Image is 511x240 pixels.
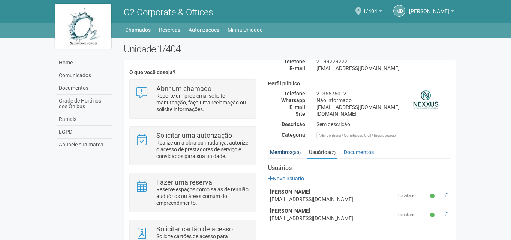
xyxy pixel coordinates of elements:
[407,81,445,118] img: business.png
[268,165,450,171] strong: Usuários
[156,178,212,186] strong: Fazer uma reserva
[228,25,262,35] a: Minha Unidade
[156,139,250,160] p: Realize uma obra ou mudança, autorize o acesso de prestadores de serviço e convidados para sua un...
[396,205,428,224] td: Locatário
[430,212,436,218] small: Ativo
[330,150,336,155] small: (2)
[57,113,112,126] a: Ramais
[57,82,112,95] a: Documentos
[409,1,449,14] span: Michele de Carvalho
[156,85,211,92] strong: Abrir um chamado
[430,193,436,199] small: Ativo
[409,9,454,15] a: [PERSON_NAME]
[295,111,305,117] strong: Site
[268,176,304,182] a: Novo usuário
[270,189,310,195] strong: [PERSON_NAME]
[282,121,305,127] strong: Descrição
[57,95,112,113] a: Grade de Horários dos Ônibus
[135,179,250,206] a: Fazer uma reserva Reserve espaços como salas de reunião, auditórios ou áreas comum do empreendime...
[268,81,450,86] h4: Perfil público
[311,110,456,117] div: [DOMAIN_NAME]
[311,65,456,72] div: [EMAIL_ADDRESS][DOMAIN_NAME]
[159,25,180,35] a: Reservas
[311,104,456,110] div: [EMAIL_ADDRESS][DOMAIN_NAME]
[57,57,112,69] a: Home
[57,139,112,151] a: Anuncie sua marca
[135,132,250,160] a: Solicitar uma autorização Realize uma obra ou mudança, autorize o acesso de prestadores de serviç...
[124,7,213,18] span: O2 Corporate & Offices
[156,92,250,113] p: Reporte um problema, solicite manutenção, faça uma reclamação ou solicite informações.
[363,9,382,15] a: 1/404
[316,132,398,139] div: Engenharia / Construção Civil / Incorporação
[189,25,219,35] a: Autorizações
[292,150,301,155] small: (50)
[393,5,405,17] a: Md
[311,90,456,97] div: 2135576012
[135,85,250,113] a: Abrir um chamado Reporte um problema, solicite manutenção, faça uma reclamação ou solicite inform...
[156,131,232,139] strong: Solicitar uma autorização
[307,146,337,159] a: Usuários(2)
[55,4,111,49] img: logo.jpg
[129,70,256,75] h4: O que você deseja?
[311,97,456,104] div: Não informado
[363,1,377,14] span: 1/404
[270,195,394,203] div: [EMAIL_ADDRESS][DOMAIN_NAME]
[281,97,305,103] strong: Whatsapp
[124,43,456,55] h2: Unidade 1/404
[270,208,310,214] strong: [PERSON_NAME]
[156,225,233,233] strong: Solicitar cartão de acesso
[156,186,250,206] p: Reserve espaços como salas de reunião, auditórios ou áreas comum do empreendimento.
[268,146,303,158] a: Membros(50)
[57,69,112,82] a: Comunicados
[282,132,305,138] strong: Categoria
[284,91,305,97] strong: Telefone
[284,58,305,64] strong: Telefone
[311,58,456,65] div: 21 992292221
[289,65,305,71] strong: E-mail
[396,186,428,205] td: Locatário
[289,104,305,110] strong: E-mail
[270,215,394,222] div: [EMAIL_ADDRESS][DOMAIN_NAME]
[125,25,151,35] a: Chamados
[57,126,112,139] a: LGPD
[311,121,456,128] div: Sem descrição
[342,146,376,158] a: Documentos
